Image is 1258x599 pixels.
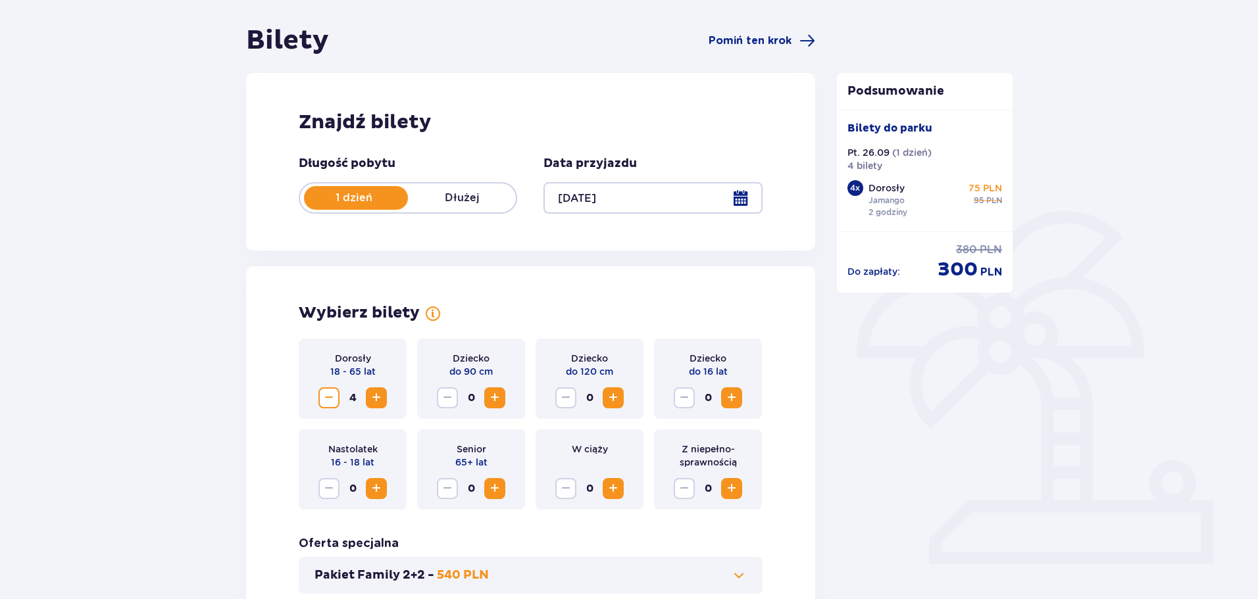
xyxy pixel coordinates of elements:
[455,456,488,469] p: 65+ lat
[299,303,420,323] p: Wybierz bilety
[665,443,751,469] p: Z niepełno­sprawnością
[331,456,374,469] p: 16 - 18 lat
[868,195,905,206] p: Jamango
[246,24,329,57] h1: Bilety
[980,243,1002,257] p: PLN
[484,478,505,499] button: Increase
[603,387,624,408] button: Increase
[572,443,608,456] p: W ciąży
[437,387,458,408] button: Decrease
[408,191,516,205] p: Dłużej
[868,181,905,195] p: Dorosły
[299,536,399,552] p: Oferta specjalna
[980,265,1002,279] p: PLN
[571,352,608,365] p: Dziecko
[721,478,742,499] button: Increase
[449,365,493,378] p: do 90 cm
[318,478,340,499] button: Decrease
[342,387,363,408] span: 4
[868,206,907,218] p: 2 godziny
[579,478,600,499] span: 0
[847,121,932,135] p: Bilety do parku
[437,478,458,499] button: Decrease
[674,387,695,408] button: Decrease
[314,567,747,583] button: Pakiet Family 2+2 -540 PLN
[579,387,600,408] span: 0
[555,478,576,499] button: Decrease
[366,387,387,408] button: Increase
[847,265,900,278] p: Do zapłaty :
[709,34,792,48] span: Pomiń ten krok
[461,387,482,408] span: 0
[969,181,1002,195] p: 75 PLN
[974,195,984,206] p: 95
[938,257,978,282] p: 300
[956,243,977,257] p: 380
[847,146,890,159] p: Pt. 26.09
[299,156,395,172] p: Długość pobytu
[689,365,728,378] p: do 16 lat
[566,365,613,378] p: do 120 cm
[484,387,505,408] button: Increase
[437,567,489,583] p: 540 PLN
[461,478,482,499] span: 0
[674,478,695,499] button: Decrease
[335,352,371,365] p: Dorosły
[543,156,637,172] p: Data przyjazdu
[837,84,1013,99] p: Podsumowanie
[314,567,434,583] p: Pakiet Family 2+2 -
[328,443,378,456] p: Nastolatek
[300,191,408,205] p: 1 dzień
[892,146,932,159] p: ( 1 dzień )
[847,180,863,196] div: 4 x
[366,478,387,499] button: Increase
[709,33,815,49] a: Pomiń ten krok
[318,387,340,408] button: Decrease
[342,478,363,499] span: 0
[721,387,742,408] button: Increase
[697,387,718,408] span: 0
[330,365,376,378] p: 18 - 65 lat
[697,478,718,499] span: 0
[986,195,1002,206] p: PLN
[299,110,763,135] h2: Znajdź bilety
[453,352,490,365] p: Dziecko
[690,352,726,365] p: Dziecko
[555,387,576,408] button: Decrease
[847,159,882,172] p: 4 bilety
[457,443,486,456] p: Senior
[603,478,624,499] button: Increase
